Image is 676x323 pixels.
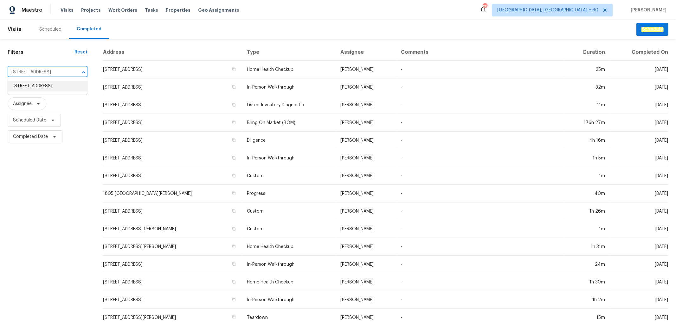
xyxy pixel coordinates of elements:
[13,117,46,123] span: Scheduled Date
[231,120,237,125] button: Copy Address
[335,132,396,149] td: [PERSON_NAME]
[103,149,242,167] td: [STREET_ADDRESS]
[81,7,101,13] span: Projects
[231,226,237,232] button: Copy Address
[13,101,32,107] span: Assignee
[565,167,610,185] td: 1m
[396,149,566,167] td: -
[565,185,610,202] td: 40m
[166,7,190,13] span: Properties
[610,167,668,185] td: [DATE]
[396,202,566,220] td: -
[242,96,335,114] td: Listed Inventory Diagnostic
[610,149,668,167] td: [DATE]
[335,256,396,273] td: [PERSON_NAME]
[610,256,668,273] td: [DATE]
[396,291,566,309] td: -
[565,273,610,291] td: 1h 30m
[242,273,335,291] td: Home Health Checkup
[565,238,610,256] td: 1h 31m
[610,220,668,238] td: [DATE]
[610,61,668,78] td: [DATE]
[396,220,566,238] td: -
[242,202,335,220] td: Custom
[74,49,87,55] div: Reset
[636,23,668,36] button: Schedule
[103,114,242,132] td: [STREET_ADDRESS]
[497,7,598,13] span: [GEOGRAPHIC_DATA], [GEOGRAPHIC_DATA] + 60
[8,49,74,55] h1: Filters
[335,149,396,167] td: [PERSON_NAME]
[641,27,663,32] em: Schedule
[145,8,158,12] span: Tasks
[231,102,237,108] button: Copy Address
[565,132,610,149] td: 4h 16m
[242,220,335,238] td: Custom
[13,134,48,140] span: Completed Date
[396,185,566,202] td: -
[242,132,335,149] td: Diligence
[103,132,242,149] td: [STREET_ADDRESS]
[8,22,22,36] span: Visits
[396,44,566,61] th: Comments
[231,84,237,90] button: Copy Address
[565,256,610,273] td: 24m
[396,78,566,96] td: -
[565,149,610,167] td: 1h 5m
[242,44,335,61] th: Type
[335,78,396,96] td: [PERSON_NAME]
[103,202,242,220] td: [STREET_ADDRESS]
[396,61,566,78] td: -
[79,68,88,77] button: Close
[610,185,668,202] td: [DATE]
[242,256,335,273] td: In-Person Walkthrough
[242,149,335,167] td: In-Person Walkthrough
[610,291,668,309] td: [DATE]
[231,314,237,320] button: Copy Address
[335,238,396,256] td: [PERSON_NAME]
[77,26,101,32] div: Completed
[22,7,42,13] span: Maestro
[242,238,335,256] td: Home Health Checkup
[628,7,666,13] span: [PERSON_NAME]
[335,44,396,61] th: Assignee
[103,185,242,202] td: 1805 [GEOGRAPHIC_DATA][PERSON_NAME]
[231,155,237,161] button: Copy Address
[335,185,396,202] td: [PERSON_NAME]
[8,67,70,77] input: Search for an address...
[396,114,566,132] td: -
[39,26,61,33] div: Scheduled
[8,81,87,91] li: [STREET_ADDRESS]
[565,114,610,132] td: 176h 27m
[396,132,566,149] td: -
[396,96,566,114] td: -
[103,78,242,96] td: [STREET_ADDRESS]
[565,44,610,61] th: Duration
[565,61,610,78] td: 25m
[103,238,242,256] td: [STREET_ADDRESS][PERSON_NAME]
[242,167,335,185] td: Custom
[565,96,610,114] td: 11m
[610,202,668,220] td: [DATE]
[231,279,237,285] button: Copy Address
[242,291,335,309] td: In-Person Walkthrough
[335,167,396,185] td: [PERSON_NAME]
[565,78,610,96] td: 32m
[231,261,237,267] button: Copy Address
[231,173,237,178] button: Copy Address
[565,220,610,238] td: 1m
[103,61,242,78] td: [STREET_ADDRESS]
[396,273,566,291] td: -
[335,96,396,114] td: [PERSON_NAME]
[335,220,396,238] td: [PERSON_NAME]
[335,114,396,132] td: [PERSON_NAME]
[610,238,668,256] td: [DATE]
[610,78,668,96] td: [DATE]
[231,244,237,249] button: Copy Address
[565,291,610,309] td: 1h 2m
[103,291,242,309] td: [STREET_ADDRESS]
[108,7,137,13] span: Work Orders
[103,256,242,273] td: [STREET_ADDRESS]
[103,167,242,185] td: [STREET_ADDRESS]
[231,190,237,196] button: Copy Address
